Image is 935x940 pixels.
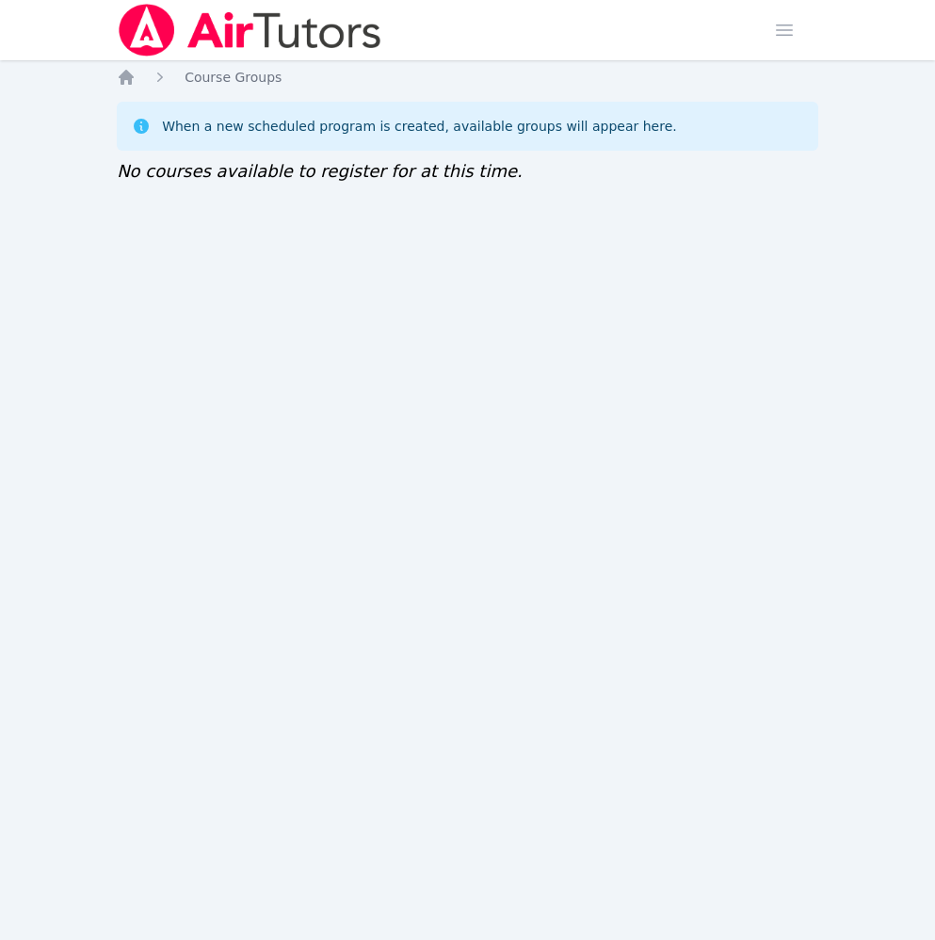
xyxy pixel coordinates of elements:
[117,68,818,87] nav: Breadcrumb
[162,117,677,136] div: When a new scheduled program is created, available groups will appear here.
[117,161,523,181] span: No courses available to register for at this time.
[117,4,383,57] img: Air Tutors
[185,70,282,85] span: Course Groups
[185,68,282,87] a: Course Groups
